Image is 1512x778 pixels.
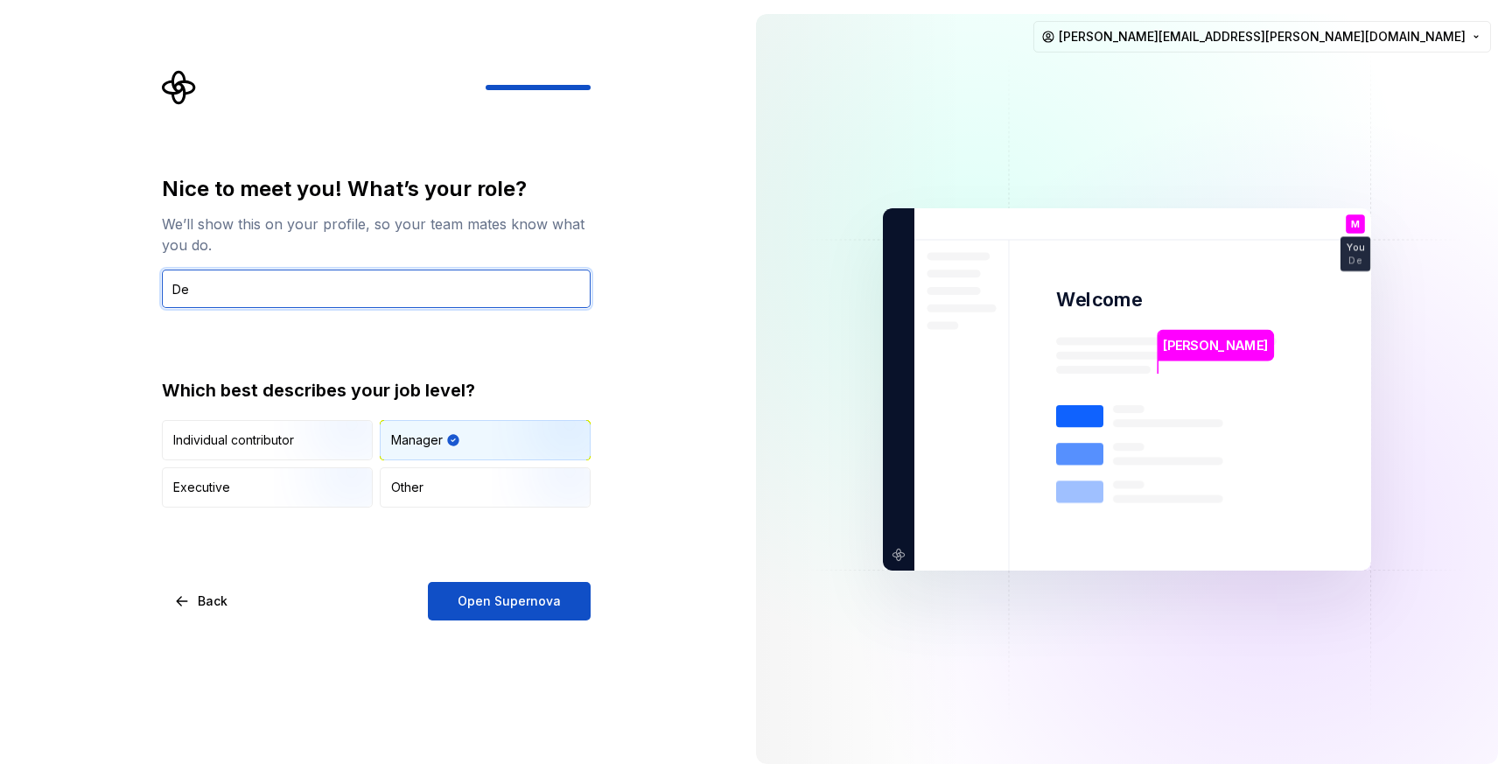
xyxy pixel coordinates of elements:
[1351,219,1360,228] p: M
[1056,287,1142,312] p: Welcome
[198,592,227,610] span: Back
[162,270,591,308] input: Job title
[173,431,294,449] div: Individual contributor
[173,479,230,496] div: Executive
[428,582,591,620] button: Open Supernova
[1163,335,1268,354] p: [PERSON_NAME]
[162,70,197,105] svg: Supernova Logo
[1033,21,1491,53] button: [PERSON_NAME][EMAIL_ADDRESS][PERSON_NAME][DOMAIN_NAME]
[391,431,443,449] div: Manager
[1348,256,1361,265] p: De
[1059,28,1466,46] span: [PERSON_NAME][EMAIL_ADDRESS][PERSON_NAME][DOMAIN_NAME]
[162,214,591,256] div: We’ll show this on your profile, so your team mates know what you do.
[458,592,561,610] span: Open Supernova
[391,479,423,496] div: Other
[1347,242,1364,252] p: You
[162,175,591,203] div: Nice to meet you! What’s your role?
[162,378,591,403] div: Which best describes your job level?
[162,582,242,620] button: Back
